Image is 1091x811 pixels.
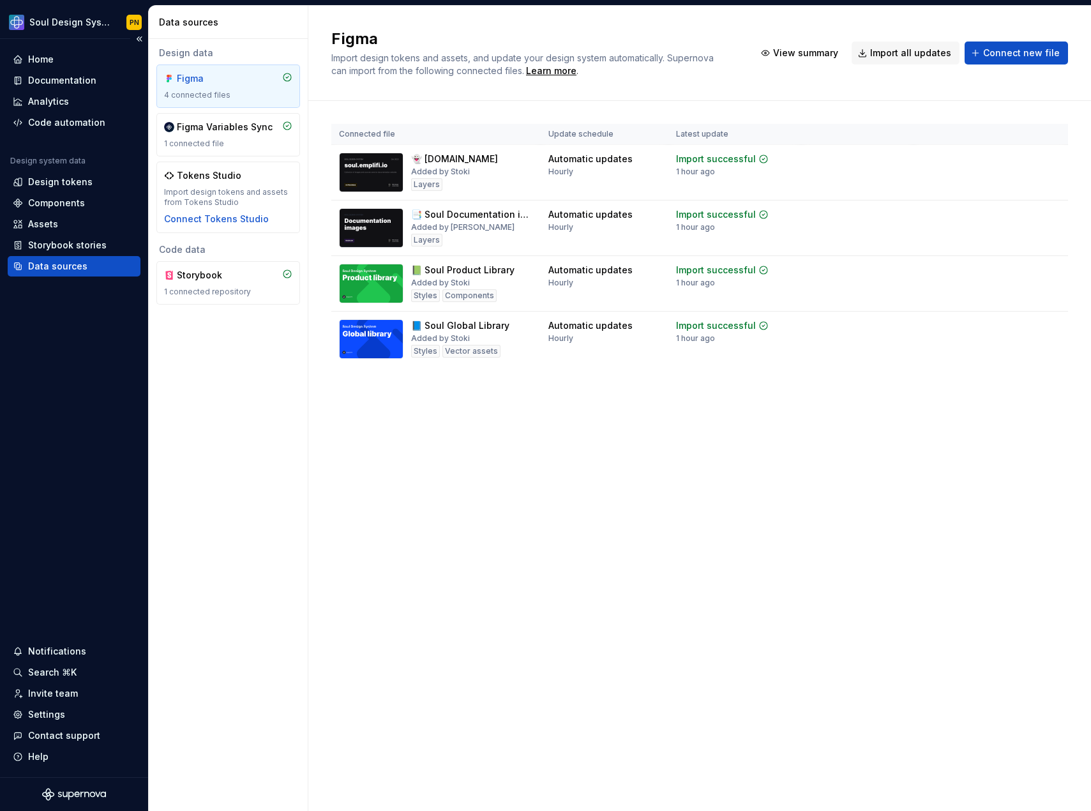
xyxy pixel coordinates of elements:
[411,278,470,288] div: Added by Stoki
[411,289,440,302] div: Styles
[965,42,1068,64] button: Connect new file
[8,112,140,133] a: Code automation
[156,113,300,156] a: Figma Variables Sync1 connected file
[676,278,715,288] div: 1 hour ago
[3,8,146,36] button: Soul Design SystemPN
[28,260,87,273] div: Data sources
[159,16,303,29] div: Data sources
[8,235,140,255] a: Storybook stories
[8,704,140,725] a: Settings
[28,218,58,231] div: Assets
[156,261,300,305] a: Storybook1 connected repository
[177,72,238,85] div: Figma
[28,95,69,108] div: Analytics
[411,208,533,221] div: 📑 Soul Documentation images
[442,345,500,358] div: Vector assets
[676,264,756,277] div: Import successful
[8,747,140,767] button: Help
[28,687,78,700] div: Invite team
[28,729,100,742] div: Contact support
[8,193,140,213] a: Components
[8,91,140,112] a: Analytics
[411,264,515,277] div: 📗 Soul Product Library
[130,30,148,48] button: Collapse sidebar
[331,124,541,145] th: Connected file
[331,52,716,76] span: Import design tokens and assets, and update your design system automatically. Supernova can impor...
[676,167,715,177] div: 1 hour ago
[8,662,140,683] button: Search ⌘K
[411,178,442,191] div: Layers
[28,116,105,129] div: Code automation
[28,197,85,209] div: Components
[676,319,756,332] div: Import successful
[548,278,573,288] div: Hourly
[548,264,633,277] div: Automatic updates
[548,153,633,165] div: Automatic updates
[10,156,86,166] div: Design system data
[411,167,470,177] div: Added by Stoki
[442,289,497,302] div: Components
[28,645,86,658] div: Notifications
[28,666,77,679] div: Search ⌘K
[8,172,140,192] a: Design tokens
[28,53,54,66] div: Home
[773,47,838,59] span: View summary
[411,222,515,232] div: Added by [PERSON_NAME]
[676,208,756,221] div: Import successful
[548,333,573,344] div: Hourly
[548,208,633,221] div: Automatic updates
[8,683,140,704] a: Invite team
[870,47,951,59] span: Import all updates
[548,167,573,177] div: Hourly
[177,169,241,182] div: Tokens Studio
[29,16,111,29] div: Soul Design System
[411,234,442,246] div: Layers
[164,139,292,149] div: 1 connected file
[177,269,238,282] div: Storybook
[524,66,578,76] span: .
[42,788,106,801] svg: Supernova Logo
[8,49,140,70] a: Home
[541,124,668,145] th: Update schedule
[164,213,269,225] button: Connect Tokens Studio
[177,121,273,133] div: Figma Variables Sync
[411,319,509,332] div: 📘 Soul Global Library
[676,222,715,232] div: 1 hour ago
[411,333,470,344] div: Added by Stoki
[755,42,846,64] button: View summary
[8,725,140,746] button: Contact support
[548,222,573,232] div: Hourly
[130,17,139,27] div: PN
[548,319,633,332] div: Automatic updates
[156,47,300,59] div: Design data
[411,153,498,165] div: 👻 [DOMAIN_NAME]
[164,187,292,208] div: Import design tokens and assets from Tokens Studio
[28,708,65,721] div: Settings
[156,64,300,108] a: Figma4 connected files
[8,641,140,662] button: Notifications
[164,90,292,100] div: 4 connected files
[676,153,756,165] div: Import successful
[8,214,140,234] a: Assets
[676,333,715,344] div: 1 hour ago
[28,750,49,763] div: Help
[28,239,107,252] div: Storybook stories
[983,47,1060,59] span: Connect new file
[164,287,292,297] div: 1 connected repository
[9,15,24,30] img: 1ea0bd9b-656a-4045-8d3b-f5d01442cdbd.png
[668,124,801,145] th: Latest update
[156,243,300,256] div: Code data
[526,64,576,77] a: Learn more
[8,256,140,277] a: Data sources
[852,42,959,64] button: Import all updates
[156,162,300,233] a: Tokens StudioImport design tokens and assets from Tokens StudioConnect Tokens Studio
[8,70,140,91] a: Documentation
[28,74,96,87] div: Documentation
[28,176,93,188] div: Design tokens
[331,29,739,49] h2: Figma
[411,345,440,358] div: Styles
